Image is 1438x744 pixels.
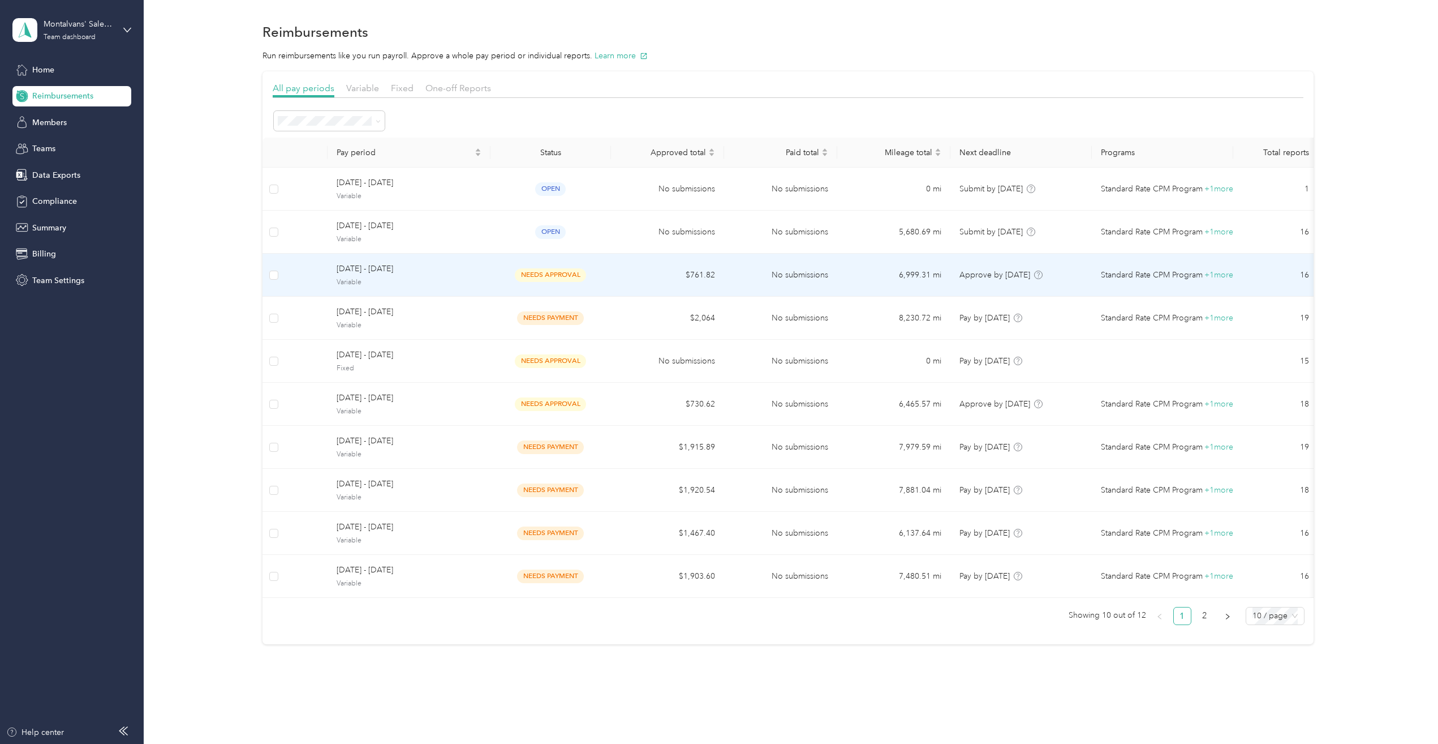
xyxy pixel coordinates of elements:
span: + 1 more [1204,442,1233,452]
a: 1 [1174,608,1191,625]
td: 1 [1233,168,1318,211]
span: [DATE] - [DATE] [337,177,481,189]
span: needs payment [517,527,584,540]
td: 18 [1233,469,1318,512]
span: Standard Rate CPM Program [1101,226,1203,238]
span: Summary [32,222,66,234]
span: [DATE] - [DATE] [337,220,481,232]
td: 16 [1233,211,1318,254]
td: No submissions [724,168,837,211]
th: Programs [1092,138,1233,168]
td: 7,480.51 mi [837,555,950,598]
span: Team Settings [32,275,84,287]
span: caret-down [708,151,715,158]
span: Standard Rate CPM Program [1101,484,1203,497]
td: No submissions [611,168,724,211]
span: [DATE] - [DATE] [337,263,481,275]
span: caret-down [821,151,828,158]
li: 2 [1196,607,1214,625]
td: No submissions [611,211,724,254]
span: Standard Rate CPM Program [1101,183,1203,195]
span: [DATE] - [DATE] [337,521,481,533]
span: Standard Rate CPM Program [1101,398,1203,411]
td: $1,920.54 [611,469,724,512]
iframe: Everlance-gr Chat Button Frame [1375,681,1438,744]
span: caret-up [935,147,941,153]
span: needs approval [515,397,586,411]
div: Page Size [1246,607,1304,625]
span: Approve by [DATE] [959,270,1030,280]
span: Pay by [DATE] [959,571,1010,581]
td: No submissions [724,383,837,426]
span: + 1 more [1204,313,1233,323]
th: Next deadline [950,138,1092,168]
span: Variable [337,234,481,245]
span: Standard Rate CPM Program [1101,527,1203,540]
div: Montalvans' Sales, INC [44,18,114,30]
span: open [535,182,566,195]
span: needs payment [517,441,584,454]
span: Mileage total [846,148,932,157]
li: Previous Page [1151,607,1169,625]
span: One-off Reports [425,83,491,93]
li: Next Page [1219,607,1237,625]
span: needs payment [517,484,584,497]
span: Variable [337,493,481,503]
td: No submissions [724,555,837,598]
span: caret-up [475,147,481,153]
td: 0 mi [837,168,950,211]
button: right [1219,607,1237,625]
span: caret-down [935,151,941,158]
span: Variable [337,450,481,460]
span: + 1 more [1204,399,1233,409]
td: 6,137.64 mi [837,512,950,555]
td: 16 [1233,512,1318,555]
span: Reimbursements [32,90,93,102]
span: Compliance [32,195,77,207]
td: No submissions [724,211,837,254]
span: Variable [346,83,379,93]
th: Paid total [724,138,837,168]
span: Standard Rate CPM Program [1101,312,1203,324]
td: 5,680.69 mi [837,211,950,254]
span: Showing 10 out of 12 [1069,607,1146,624]
td: 7,881.04 mi [837,469,950,512]
span: [DATE] - [DATE] [337,478,481,490]
span: + 1 more [1204,528,1233,538]
span: needs approval [515,268,586,281]
span: Variable [337,407,481,417]
span: open [535,225,566,238]
td: 19 [1233,426,1318,469]
div: Team dashboard [44,34,96,41]
span: Data Exports [32,169,80,181]
span: [DATE] - [DATE] [337,435,481,447]
span: Pay by [DATE] [959,442,1010,452]
span: Teams [32,143,55,155]
span: [DATE] - [DATE] [337,392,481,404]
span: Standard Rate CPM Program [1101,269,1203,281]
td: 7,979.59 mi [837,426,950,469]
td: No submissions [724,469,837,512]
td: No submissions [724,340,837,383]
td: $1,915.89 [611,426,724,469]
span: Submit by [DATE] [959,184,1023,194]
div: Status [500,148,602,157]
td: 8,230.72 mi [837,297,950,340]
span: + 1 more [1204,270,1233,280]
span: Paid total [733,148,819,157]
th: Pay period [328,138,490,168]
span: + 1 more [1204,184,1233,194]
td: 18 [1233,383,1318,426]
td: 0 mi [837,340,950,383]
span: caret-up [821,147,828,153]
td: 6,999.31 mi [837,254,950,297]
span: + 1 more [1204,485,1233,495]
span: Variable [337,277,481,288]
span: Pay by [DATE] [959,356,1010,366]
button: Help center [6,726,64,738]
span: Approve by [DATE] [959,399,1030,409]
td: No submissions [724,254,837,297]
span: Variable [337,579,481,589]
span: [DATE] - [DATE] [337,349,481,361]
